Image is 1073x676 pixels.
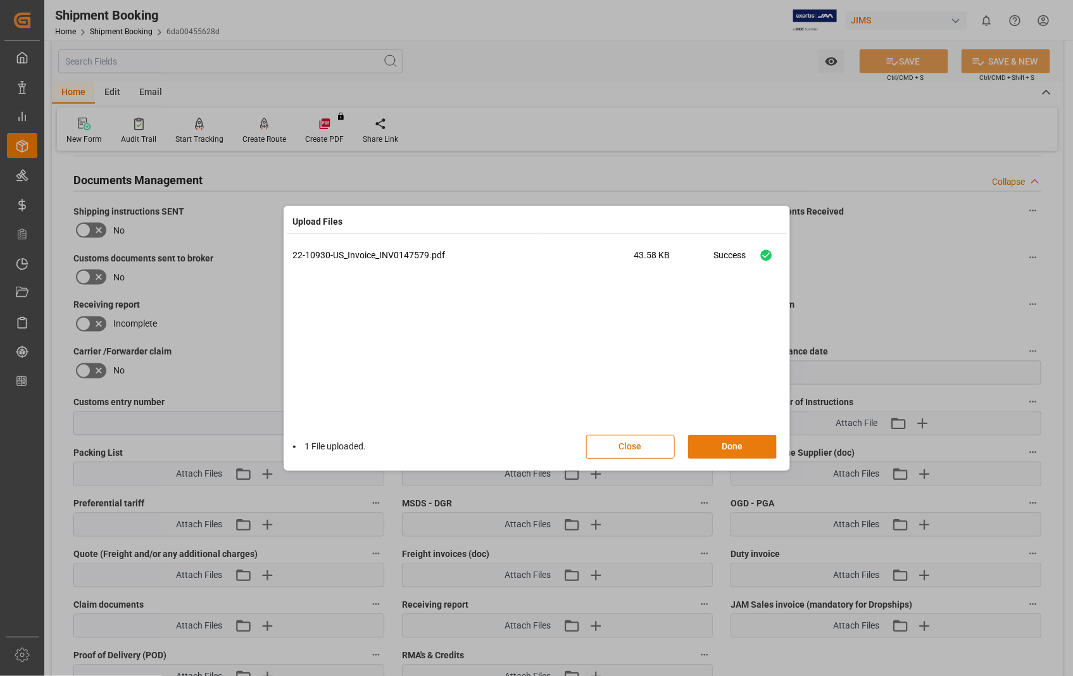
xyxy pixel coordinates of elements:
[293,249,634,262] p: 22-10930-US_Invoice_INV0147579.pdf
[293,215,343,228] h4: Upload Files
[634,249,714,271] span: 43.58 KB
[688,435,777,459] button: Done
[714,249,746,271] div: Success
[586,435,675,459] button: Close
[293,440,367,453] li: 1 File uploaded.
